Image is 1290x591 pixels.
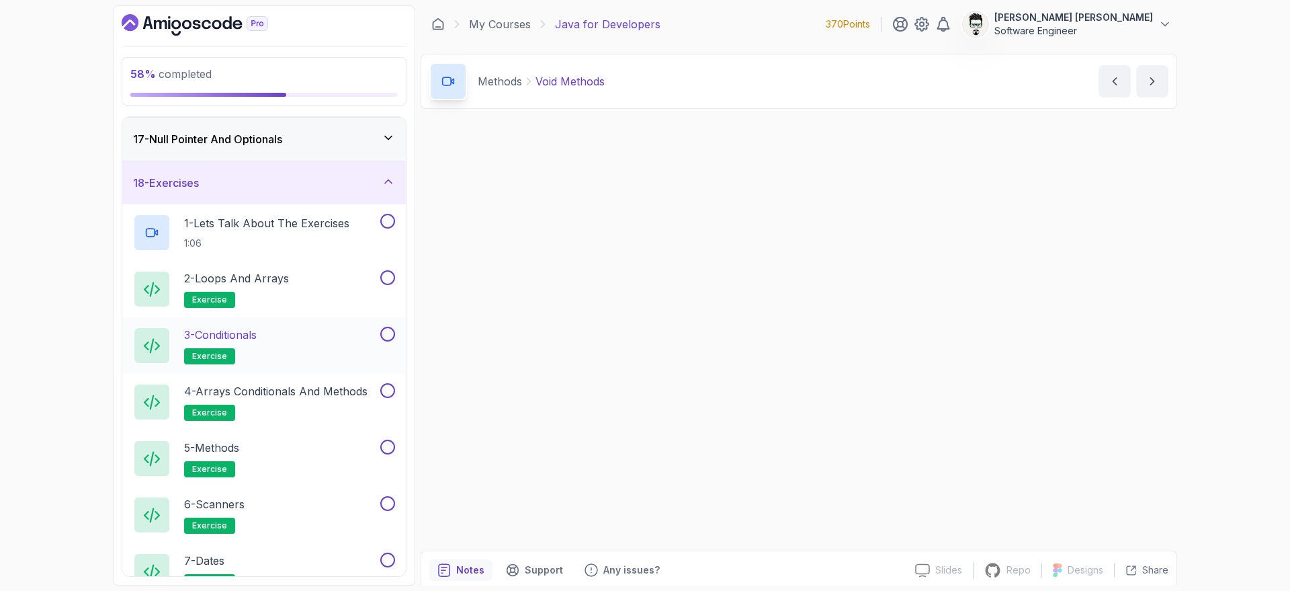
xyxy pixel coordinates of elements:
[130,67,212,81] span: completed
[431,17,445,31] a: Dashboard
[133,327,395,364] button: 3-Conditionalsexercise
[133,440,395,477] button: 5-Methodsexercise
[133,270,395,308] button: 2-Loops and Arraysexercise
[192,294,227,305] span: exercise
[456,563,484,577] p: Notes
[576,559,668,581] button: Feedback button
[133,214,395,251] button: 1-Lets Talk About The Exercises1:06
[603,563,660,577] p: Any issues?
[184,383,368,399] p: 4 - Arrays Conditionals and Methods
[525,563,563,577] p: Support
[122,14,299,36] a: Dashboard
[963,11,988,37] img: user profile image
[122,161,406,204] button: 18-Exercises
[133,383,395,421] button: 4-Arrays Conditionals and Methodsexercise
[994,24,1153,38] p: Software Engineer
[192,351,227,362] span: exercise
[1068,563,1103,577] p: Designs
[1142,563,1168,577] p: Share
[826,17,870,31] p: 370 Points
[555,16,660,32] p: Java for Developers
[133,496,395,534] button: 6-Scannersexercise
[122,118,406,161] button: 17-Null Pointer And Optionals
[192,407,227,418] span: exercise
[184,440,239,456] p: 5 - Methods
[133,553,395,590] button: 7-Dates
[192,464,227,475] span: exercise
[935,563,962,577] p: Slides
[192,520,227,531] span: exercise
[1099,65,1131,97] button: previous content
[130,67,156,81] span: 58 %
[184,270,289,286] p: 2 - Loops and Arrays
[133,175,199,191] h3: 18 - Exercises
[1136,65,1168,97] button: next content
[184,553,224,569] p: 7 - Dates
[994,11,1153,24] p: [PERSON_NAME] [PERSON_NAME]
[184,237,349,250] p: 1:06
[1006,563,1031,577] p: Repo
[498,559,571,581] button: Support button
[962,11,1172,38] button: user profile image[PERSON_NAME] [PERSON_NAME]Software Engineer
[184,496,245,512] p: 6 - Scanners
[469,16,531,32] a: My Courses
[184,327,257,343] p: 3 - Conditionals
[184,215,349,231] p: 1 - Lets Talk About The Exercises
[478,73,522,89] p: Methods
[429,559,492,581] button: notes button
[535,73,605,89] p: Void Methods
[1114,563,1168,577] button: Share
[133,131,282,147] h3: 17 - Null Pointer And Optionals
